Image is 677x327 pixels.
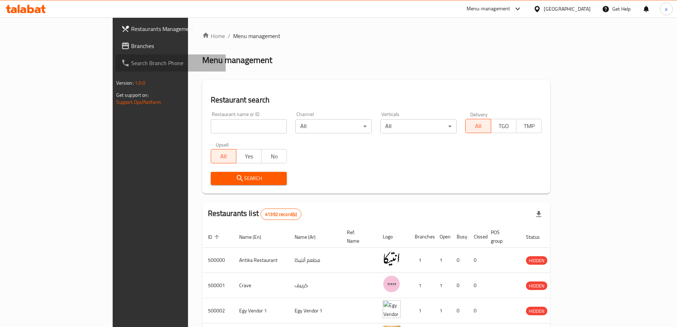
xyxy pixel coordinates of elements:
[131,42,220,50] span: Branches
[135,78,146,88] span: 1.0.0
[544,5,591,13] div: [GEOGRAPHIC_DATA]
[261,149,287,163] button: No
[519,121,539,131] span: TMP
[202,54,272,66] h2: Menu management
[236,149,262,163] button: Yes
[468,273,485,298] td: 0
[467,5,510,13] div: Menu-management
[208,233,221,241] span: ID
[491,228,512,245] span: POS group
[131,25,220,33] span: Restaurants Management
[468,121,488,131] span: All
[491,119,516,133] button: TGO
[377,226,409,248] th: Logo
[526,282,547,290] span: HIDDEN
[115,20,226,37] a: Restaurants Management
[468,226,485,248] th: Closed
[239,233,270,241] span: Name (En)
[383,300,401,318] img: Egy Vendor 1
[216,142,229,147] label: Upsell
[289,298,341,323] td: Egy Vendor 1
[409,248,434,273] td: 1
[228,32,230,40] li: /
[115,54,226,72] a: Search Branch Phone
[530,206,547,223] div: Export file
[211,172,287,185] button: Search
[434,226,451,248] th: Open
[116,78,134,88] span: Version:
[208,208,302,220] h2: Restaurants list
[289,248,341,273] td: مطعم أنتيكا
[451,248,468,273] td: 0
[233,248,289,273] td: Antika Restaurant
[214,151,233,162] span: All
[409,273,434,298] td: 1
[295,233,325,241] span: Name (Ar)
[211,119,287,133] input: Search for restaurant name or ID..
[451,226,468,248] th: Busy
[116,90,149,100] span: Get support on:
[295,119,372,133] div: All
[233,273,289,298] td: Crave
[289,273,341,298] td: كرييف
[131,59,220,67] span: Search Branch Phone
[526,257,547,265] span: HIDDEN
[526,281,547,290] div: HIDDEN
[115,37,226,54] a: Branches
[116,97,161,107] a: Support.OpsPlatform
[233,32,280,40] span: Menu management
[451,273,468,298] td: 0
[409,226,434,248] th: Branches
[261,211,301,218] span: 41392 record(s)
[239,151,259,162] span: Yes
[216,174,281,183] span: Search
[494,121,514,131] span: TGO
[451,298,468,323] td: 0
[202,32,550,40] nav: breadcrumb
[465,119,491,133] button: All
[434,298,451,323] td: 1
[434,273,451,298] td: 1
[264,151,284,162] span: No
[347,228,369,245] span: Ref. Name
[383,250,401,268] img: Antika Restaurant
[211,149,236,163] button: All
[516,119,542,133] button: TMP
[526,233,549,241] span: Status
[526,307,547,315] span: HIDDEN
[409,298,434,323] td: 1
[468,298,485,323] td: 0
[233,298,289,323] td: Egy Vendor 1
[211,95,542,105] h2: Restaurant search
[434,248,451,273] td: 1
[468,248,485,273] td: 0
[665,5,667,13] span: a
[380,119,457,133] div: All
[470,112,488,117] label: Delivery
[260,209,301,220] div: Total records count
[383,275,401,293] img: Crave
